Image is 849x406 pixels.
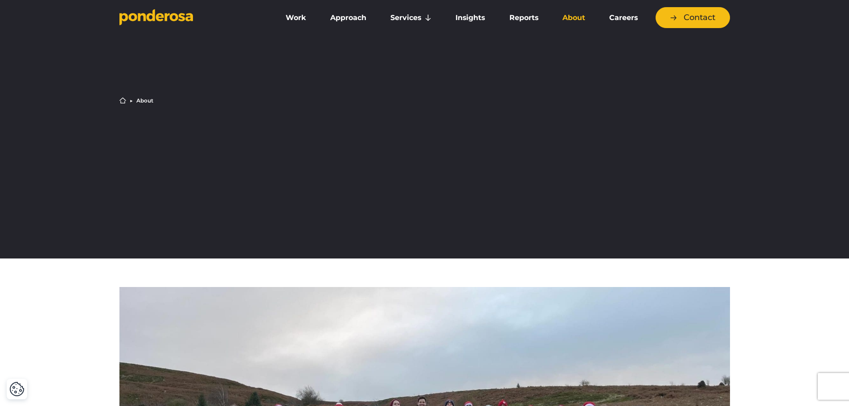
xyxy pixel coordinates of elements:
a: Work [275,8,316,27]
li: ▶︎ [130,98,133,103]
a: Reports [499,8,549,27]
a: Contact [656,7,730,28]
img: Revisit consent button [9,381,25,397]
li: About [136,98,153,103]
a: Careers [599,8,648,27]
a: Approach [320,8,377,27]
button: Cookie Settings [9,381,25,397]
a: About [552,8,595,27]
a: Insights [445,8,495,27]
a: Home [119,97,126,104]
a: Services [380,8,442,27]
a: Go to homepage [119,9,262,27]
